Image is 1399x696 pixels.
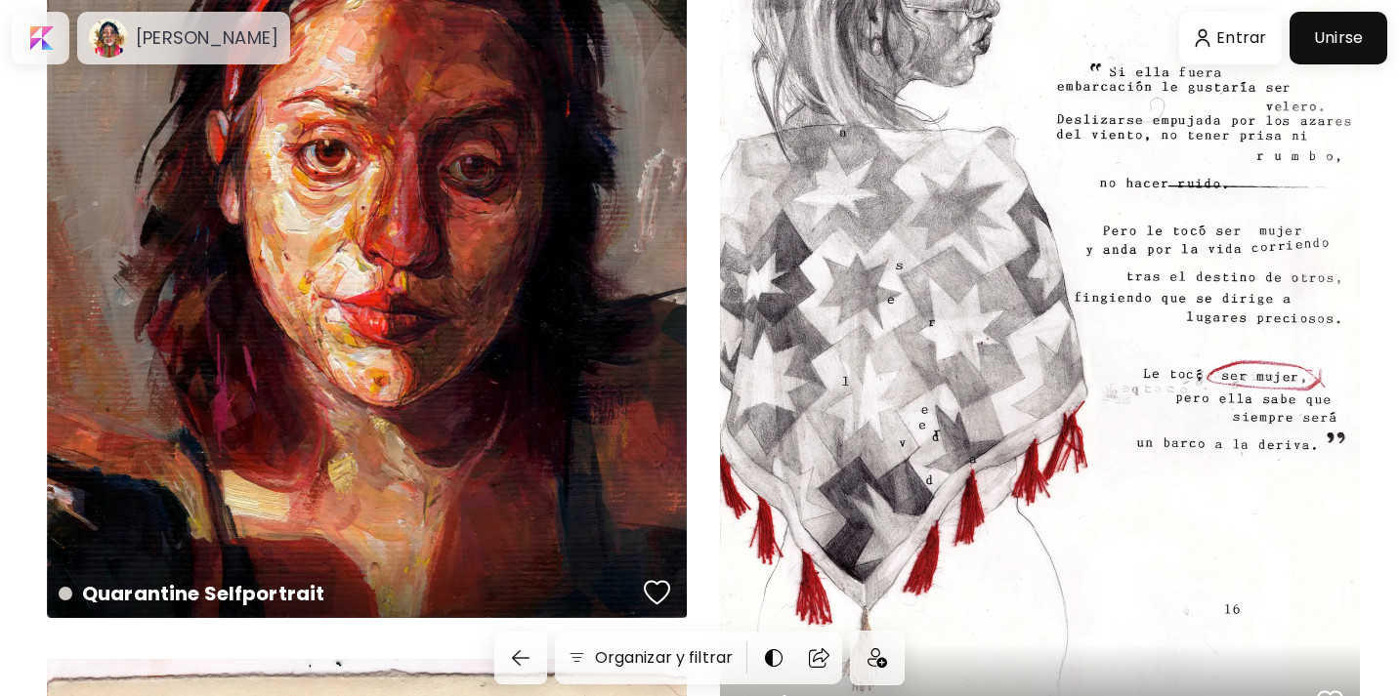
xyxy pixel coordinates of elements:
a: back [494,632,555,684]
img: icon [868,648,887,668]
button: favorites [639,573,676,612]
img: back [509,646,532,670]
button: back [494,632,547,684]
h6: [PERSON_NAME] [136,26,278,50]
h6: Organizar y filtrar [595,646,733,670]
h4: Quarantine Selfportrait [59,579,637,608]
a: Unirse [1290,12,1387,64]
